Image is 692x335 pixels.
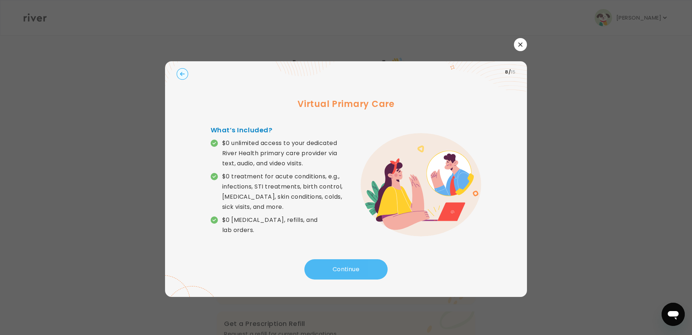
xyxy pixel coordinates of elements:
p: $0 unlimited access to your dedicated River Health primary care provider via text, audio, and vid... [222,138,346,169]
h3: Virtual Primary Care [177,98,515,111]
button: Continue [304,259,388,280]
p: $0 [MEDICAL_DATA], refills, and lab orders. [222,215,346,235]
img: error graphic [360,133,481,236]
h4: What’s Included? [211,125,346,135]
p: $0 treatment for acute conditions, e.g., infections, STI treatments, birth control, [MEDICAL_DATA... [222,171,346,212]
iframe: Button to launch messaging window [662,303,685,326]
